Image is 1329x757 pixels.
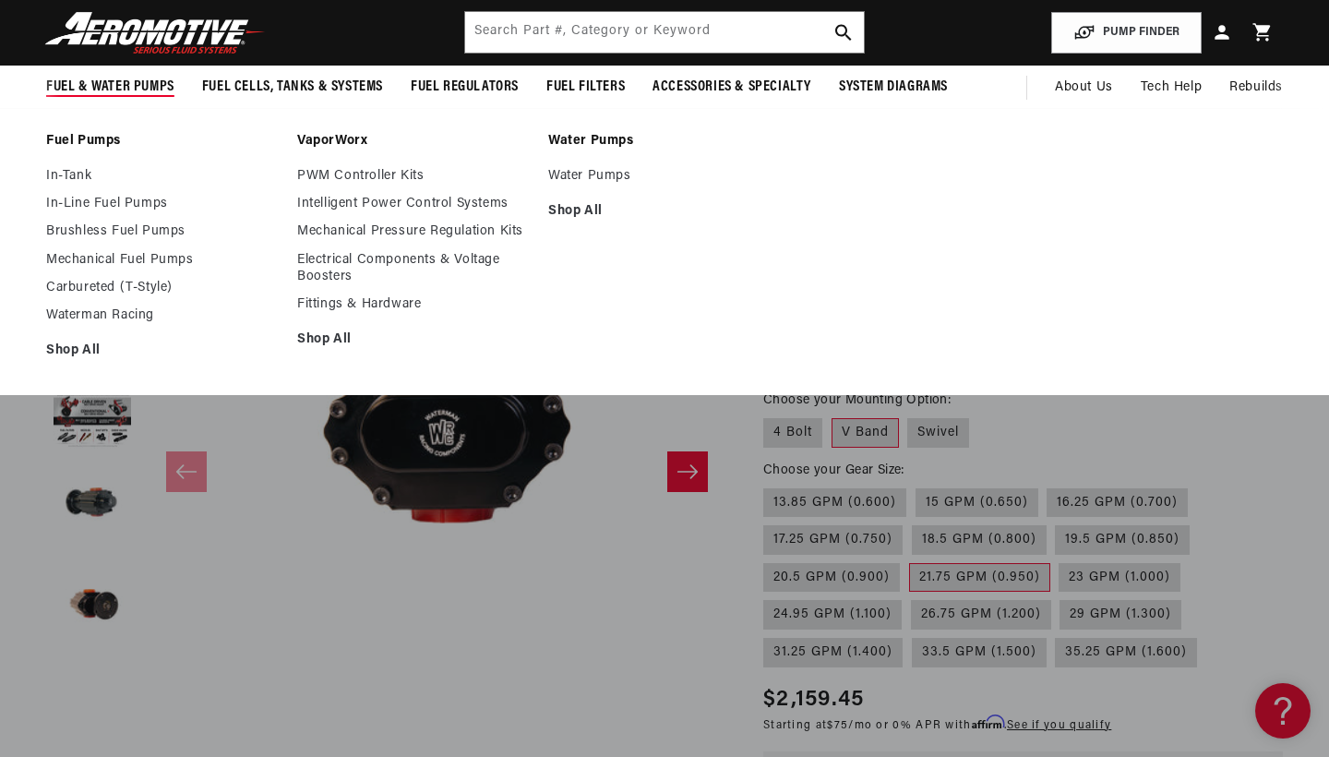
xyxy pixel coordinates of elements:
[46,462,138,554] button: Load image 4 in gallery view
[546,78,625,97] span: Fuel Filters
[1051,12,1202,54] button: PUMP FINDER
[411,78,519,97] span: Fuel Regulators
[1007,720,1111,731] a: See if you qualify - Learn more about Affirm Financing (opens in modal)
[763,525,903,555] label: 17.25 GPM (0.750)
[1059,563,1180,593] label: 23 GPM (1.000)
[46,280,279,296] a: Carbureted (T-Style)
[763,638,903,667] label: 31.25 GPM (1.400)
[46,196,279,212] a: In-Line Fuel Pumps
[763,461,906,480] legend: Choose your Gear Size:
[763,391,952,410] legend: Choose your Mounting Option:
[397,66,533,109] summary: Fuel Regulators
[166,451,207,492] button: Slide left
[911,600,1051,630] label: 26.75 GPM (1.200)
[653,78,811,97] span: Accessories & Specialty
[1055,80,1113,94] span: About Us
[763,600,902,630] label: 24.95 GPM (1.100)
[32,66,188,109] summary: Fuel & Water Pumps
[46,133,279,150] a: Fuel Pumps
[912,638,1047,667] label: 33.5 GPM (1.500)
[297,133,530,150] a: VaporWorx
[46,342,279,359] a: Shop All
[1060,600,1181,630] label: 29 GPM (1.300)
[46,307,279,324] a: Waterman Racing
[1055,525,1190,555] label: 19.5 GPM (0.850)
[1215,66,1297,110] summary: Rebuilds
[667,451,708,492] button: Slide right
[297,168,530,185] a: PWM Controller Kits
[548,133,781,150] a: Water Pumps
[912,525,1047,555] label: 18.5 GPM (0.800)
[1229,78,1283,98] span: Rebuilds
[46,360,138,452] button: Load image 3 in gallery view
[972,715,1004,729] span: Affirm
[1055,638,1197,667] label: 35.25 GPM (1.600)
[202,78,383,97] span: Fuel Cells, Tanks & Systems
[763,488,906,518] label: 13.85 GPM (0.600)
[297,252,530,285] a: Electrical Components & Voltage Boosters
[548,203,781,220] a: Shop All
[827,720,848,731] span: $75
[1141,78,1202,98] span: Tech Help
[763,563,900,593] label: 20.5 GPM (0.900)
[46,563,138,655] button: Load image 5 in gallery view
[916,488,1038,518] label: 15 GPM (0.650)
[907,418,969,448] label: Swivel
[533,66,639,109] summary: Fuel Filters
[763,418,822,448] label: 4 Bolt
[46,168,279,185] a: In-Tank
[823,12,864,53] button: search button
[839,78,948,97] span: System Diagrams
[1047,488,1188,518] label: 16.25 GPM (0.700)
[46,78,174,97] span: Fuel & Water Pumps
[825,66,962,109] summary: System Diagrams
[763,683,865,716] span: $2,159.45
[763,716,1111,734] p: Starting at /mo or 0% APR with .
[297,296,530,313] a: Fittings & Hardware
[188,66,397,109] summary: Fuel Cells, Tanks & Systems
[1127,66,1215,110] summary: Tech Help
[832,418,899,448] label: V Band
[639,66,825,109] summary: Accessories & Specialty
[297,223,530,240] a: Mechanical Pressure Regulation Kits
[465,12,863,53] input: Search by Part Number, Category or Keyword
[46,223,279,240] a: Brushless Fuel Pumps
[1041,66,1127,110] a: About Us
[297,331,530,348] a: Shop All
[40,11,270,54] img: Aeromotive
[909,563,1050,593] label: 21.75 GPM (0.950)
[46,252,279,269] a: Mechanical Fuel Pumps
[548,168,781,185] a: Water Pumps
[297,196,530,212] a: Intelligent Power Control Systems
